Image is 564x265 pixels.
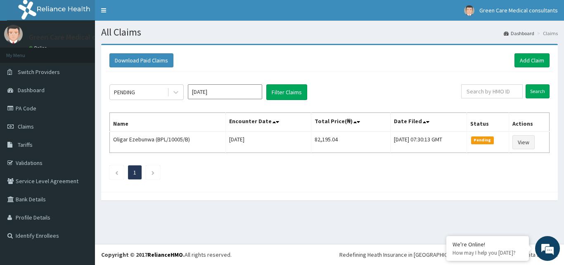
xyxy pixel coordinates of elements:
[266,84,307,100] button: Filter Claims
[390,113,467,132] th: Date Filed
[110,113,226,132] th: Name
[514,53,550,67] a: Add Claim
[114,88,135,96] div: PENDING
[18,123,34,130] span: Claims
[504,30,534,37] a: Dashboard
[29,33,131,41] p: Green Care Medical consultants
[109,53,173,67] button: Download Paid Claims
[390,131,467,153] td: [DATE] 07:30:13 GMT
[453,249,523,256] p: How may I help you today?
[225,113,311,132] th: Encounter Date
[18,86,45,94] span: Dashboard
[101,27,558,38] h1: All Claims
[526,84,550,98] input: Search
[461,84,523,98] input: Search by HMO ID
[464,5,474,16] img: User Image
[110,131,226,153] td: Oligar Ezebunwa (BPL/10005/B)
[29,45,49,51] a: Online
[225,131,311,153] td: [DATE]
[512,135,535,149] a: View
[467,113,509,132] th: Status
[4,25,23,43] img: User Image
[311,113,390,132] th: Total Price(₦)
[479,7,558,14] span: Green Care Medical consultants
[339,251,558,259] div: Redefining Heath Insurance in [GEOGRAPHIC_DATA] using Telemedicine and Data Science!
[101,251,185,258] strong: Copyright © 2017 .
[18,68,60,76] span: Switch Providers
[133,169,136,176] a: Page 1 is your current page
[535,30,558,37] li: Claims
[453,241,523,248] div: We're Online!
[115,169,118,176] a: Previous page
[151,169,155,176] a: Next page
[311,131,390,153] td: 82,195.04
[95,244,564,265] footer: All rights reserved.
[147,251,183,258] a: RelianceHMO
[18,141,33,148] span: Tariffs
[471,136,494,144] span: Pending
[509,113,549,132] th: Actions
[188,84,262,99] input: Select Month and Year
